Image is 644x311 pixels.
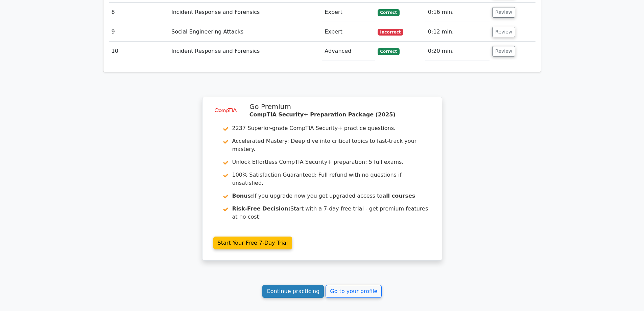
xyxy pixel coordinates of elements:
td: Advanced [322,42,375,61]
span: Incorrect [378,29,404,36]
td: Incident Response and Forensics [169,3,322,22]
td: Expert [322,3,375,22]
td: 0:12 min. [425,22,490,42]
a: Continue practicing [262,285,324,298]
button: Review [492,7,515,18]
td: Incident Response and Forensics [169,42,322,61]
a: Start Your Free 7-Day Trial [213,237,292,249]
span: Correct [378,9,400,16]
td: 0:20 min. [425,42,490,61]
td: Expert [322,22,375,42]
a: Go to your profile [326,285,382,298]
td: Social Engineering Attacks [169,22,322,42]
td: 0:16 min. [425,3,490,22]
button: Review [492,27,515,37]
button: Review [492,46,515,57]
td: 8 [109,3,169,22]
span: Correct [378,48,400,55]
td: 9 [109,22,169,42]
td: 10 [109,42,169,61]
